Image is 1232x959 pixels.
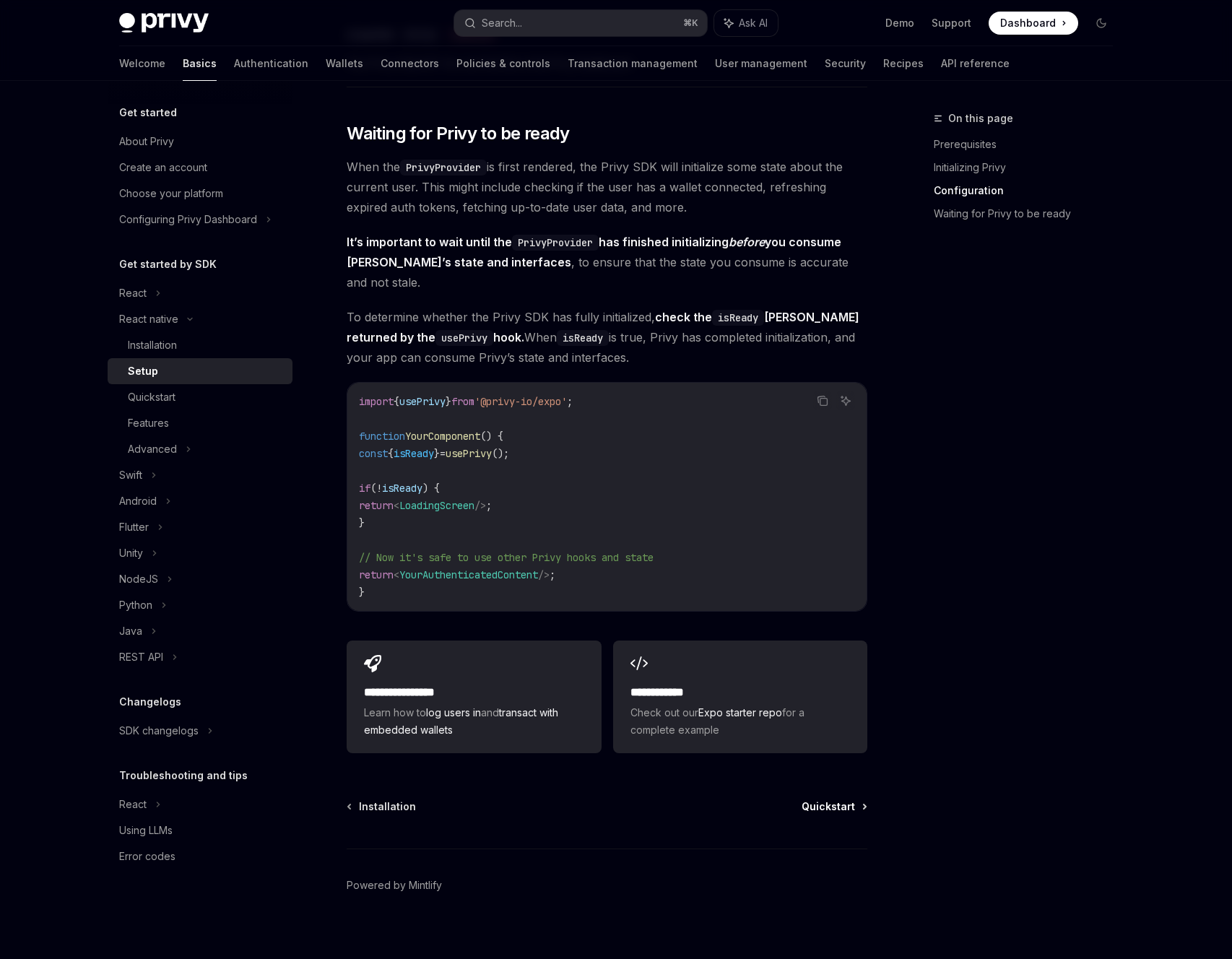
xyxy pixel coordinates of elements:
div: Using LLMs [119,822,173,839]
div: Flutter [119,518,149,536]
a: API reference [941,46,1010,81]
span: usePrivy [399,395,446,408]
div: NodeJS [119,570,158,588]
a: About Privy [108,129,292,155]
span: /> [474,499,486,512]
a: log users in [426,706,481,719]
span: Quickstart [802,799,855,814]
span: } [359,516,365,529]
span: /> [538,568,550,581]
span: ) { [422,482,440,495]
span: Installation [359,799,416,814]
a: Support [932,16,971,30]
div: SDK changelogs [119,722,199,739]
div: React [119,285,147,302]
span: YourComponent [405,430,480,443]
span: ⌘ K [683,17,698,29]
div: Advanced [128,441,177,458]
h5: Get started by SDK [119,256,217,273]
a: Installation [348,799,416,814]
button: Toggle dark mode [1090,12,1113,35]
a: Quickstart [108,384,292,410]
div: Swift [119,467,142,484]
a: Features [108,410,292,436]
span: Dashboard [1000,16,1056,30]
a: Installation [108,332,292,358]
button: Ask AI [836,391,855,410]
a: Basics [183,46,217,81]
a: Error codes [108,843,292,869]
span: import [359,395,394,408]
a: Demo [885,16,914,30]
span: When the is first rendered, the Privy SDK will initialize some state about the current user. This... [347,157,867,217]
span: LoadingScreen [399,499,474,512]
div: Create an account [119,159,207,176]
span: if [359,482,370,495]
div: React [119,796,147,813]
a: User management [715,46,807,81]
span: Ask AI [739,16,768,30]
span: < [394,499,399,512]
h5: Changelogs [119,693,181,711]
code: usePrivy [435,330,493,346]
button: Search...⌘K [454,10,707,36]
div: Search... [482,14,522,32]
span: const [359,447,388,460]
span: To determine whether the Privy SDK has fully initialized, When is true, Privy has completed initi... [347,307,867,368]
a: Initializing Privy [934,156,1124,179]
a: Wallets [326,46,363,81]
strong: It’s important to wait until the has finished initializing you consume [PERSON_NAME]’s state and ... [347,235,841,269]
a: Choose your platform [108,181,292,207]
span: Check out our for a complete example [630,704,850,739]
a: Recipes [883,46,924,81]
div: Setup [128,363,158,380]
span: = [440,447,446,460]
a: Connectors [381,46,439,81]
span: Learn how to and [364,704,584,739]
span: , to ensure that the state you consume is accurate and not stale. [347,232,867,292]
a: Setup [108,358,292,384]
a: Create an account [108,155,292,181]
span: // Now it's safe to use other Privy hooks and state [359,551,654,564]
a: Quickstart [802,799,866,814]
code: isReady [557,330,609,346]
span: } [359,586,365,599]
div: Features [128,415,169,432]
span: isReady [382,482,422,495]
span: '@privy-io/expo' [474,395,567,408]
span: () { [480,430,503,443]
a: Welcome [119,46,165,81]
h5: Troubleshooting and tips [119,767,248,784]
span: Waiting for Privy to be ready [347,122,570,145]
button: Copy the contents from the code block [813,391,832,410]
div: Java [119,622,142,640]
a: Configuration [934,179,1124,202]
span: } [446,395,451,408]
a: Prerequisites [934,133,1124,156]
span: return [359,499,394,512]
span: function [359,430,405,443]
code: isReady [712,310,764,326]
div: React native [119,311,178,328]
span: usePrivy [446,447,492,460]
span: { [394,395,399,408]
img: dark logo [119,13,209,33]
div: Quickstart [128,389,175,406]
div: Choose your platform [119,185,223,202]
button: Ask AI [714,10,778,36]
span: < [394,568,399,581]
span: On this page [948,110,1013,127]
div: Installation [128,337,177,354]
div: Android [119,492,157,510]
span: YourAuthenticatedContent [399,568,538,581]
a: Dashboard [989,12,1078,35]
div: About Privy [119,133,174,150]
code: PrivyProvider [512,235,599,251]
a: Policies & controls [456,46,550,81]
div: Error codes [119,848,175,865]
span: return [359,568,394,581]
span: from [451,395,474,408]
span: ( [370,482,376,495]
div: Unity [119,544,143,562]
a: Authentication [234,46,308,81]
